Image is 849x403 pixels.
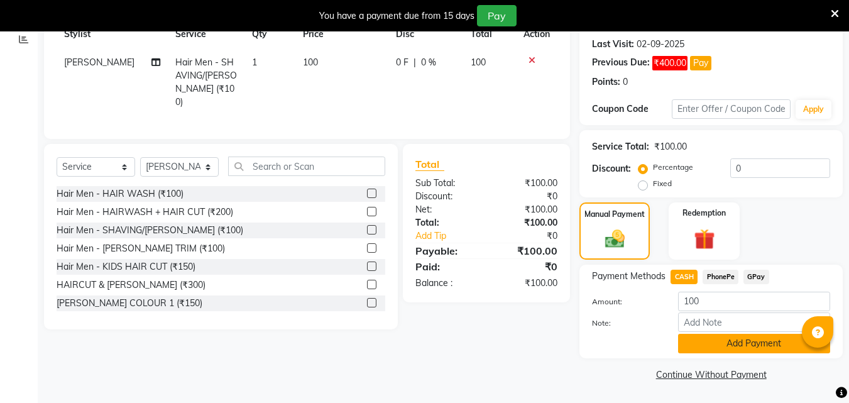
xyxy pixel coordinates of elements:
span: Hair Men - SHAVING/[PERSON_NAME] (₹100) [175,57,237,108]
th: Stylist [57,20,168,48]
label: Percentage [653,162,693,173]
label: Fixed [653,178,672,189]
th: Qty [244,20,295,48]
div: [PERSON_NAME] COLOUR 1 (₹150) [57,297,202,310]
label: Amount: [583,296,668,307]
button: Add Payment [678,334,830,353]
div: ₹100.00 [486,203,567,216]
div: Hair Men - KIDS HAIR CUT (₹150) [57,260,195,273]
div: Balance : [406,277,486,290]
input: Amount [678,292,830,311]
span: 100 [303,57,318,68]
th: Action [516,20,557,48]
th: Disc [388,20,463,48]
div: Hair Men - SHAVING/[PERSON_NAME] (₹100) [57,224,243,237]
th: Price [295,20,388,48]
div: Service Total: [592,140,649,153]
button: Apply [796,100,831,119]
input: Search or Scan [228,157,385,176]
div: Discount: [406,190,486,203]
div: Last Visit: [592,38,634,51]
span: 100 [471,57,486,68]
span: | [414,56,416,69]
div: 02-09-2025 [637,38,684,51]
div: ₹100.00 [486,216,567,229]
div: Discount: [592,162,631,175]
button: Pay [477,5,517,26]
div: ₹100.00 [486,243,567,258]
span: 0 % [421,56,436,69]
div: Points: [592,75,620,89]
div: Net: [406,203,486,216]
div: ₹100.00 [654,140,687,153]
span: 1 [252,57,257,68]
input: Add Note [678,312,830,332]
div: ₹100.00 [486,277,567,290]
a: Continue Without Payment [582,368,840,382]
span: GPay [743,270,769,284]
div: ₹0 [486,190,567,203]
div: ₹0 [486,259,567,274]
div: Hair Men - HAIRWASH + HAIR CUT (₹200) [57,206,233,219]
div: Hair Men - HAIR WASH (₹100) [57,187,183,201]
div: Coupon Code [592,102,671,116]
div: Paid: [406,259,486,274]
span: Payment Methods [592,270,666,283]
img: _gift.svg [687,226,721,252]
div: Previous Due: [592,56,650,70]
span: Total [415,158,444,171]
input: Enter Offer / Coupon Code [672,99,791,119]
button: Pay [690,56,711,70]
label: Manual Payment [584,209,645,220]
div: Payable: [406,243,486,258]
div: 0 [623,75,628,89]
div: Sub Total: [406,177,486,190]
span: ₹400.00 [652,56,687,70]
th: Service [168,20,244,48]
label: Note: [583,317,668,329]
div: HAIRCUT & [PERSON_NAME] (₹300) [57,279,205,292]
span: [PERSON_NAME] [64,57,134,68]
div: You have a payment due from 15 days [319,9,474,23]
th: Total [463,20,517,48]
img: _cash.svg [599,228,631,250]
div: Total: [406,216,486,229]
a: Add Tip [406,229,500,243]
div: Hair Men - [PERSON_NAME] TRIM (₹100) [57,242,225,255]
span: CASH [671,270,698,284]
span: 0 F [396,56,408,69]
label: Redemption [682,207,726,219]
div: ₹100.00 [486,177,567,190]
div: ₹0 [500,229,567,243]
span: PhonePe [703,270,738,284]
